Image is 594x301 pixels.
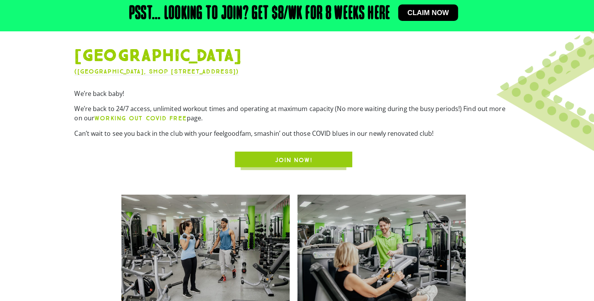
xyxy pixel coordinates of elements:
p: We’re back to 24/7 access, unlimited workout times and operating at maximum capacity (No more wai... [80,106,514,125]
span: JOIN NOW! [278,157,316,166]
h2: Psst… Looking to join? Get $8/wk for 8 weeks here [135,8,393,26]
h1: [GEOGRAPHIC_DATA] [80,49,514,69]
a: ([GEOGRAPHIC_DATA], Shop [STREET_ADDRESS]) [80,70,243,78]
span: Claim now [410,12,451,19]
p: Can’t wait to see you back in the club with your feelgoodfam, smashin’ out those COVID blues in o... [80,131,514,140]
a: WORKING OUT COVID FREE [100,116,191,124]
a: JOIN NOW! [239,153,355,169]
p: We’re back baby! [80,91,514,101]
a: Claim now [400,8,460,24]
